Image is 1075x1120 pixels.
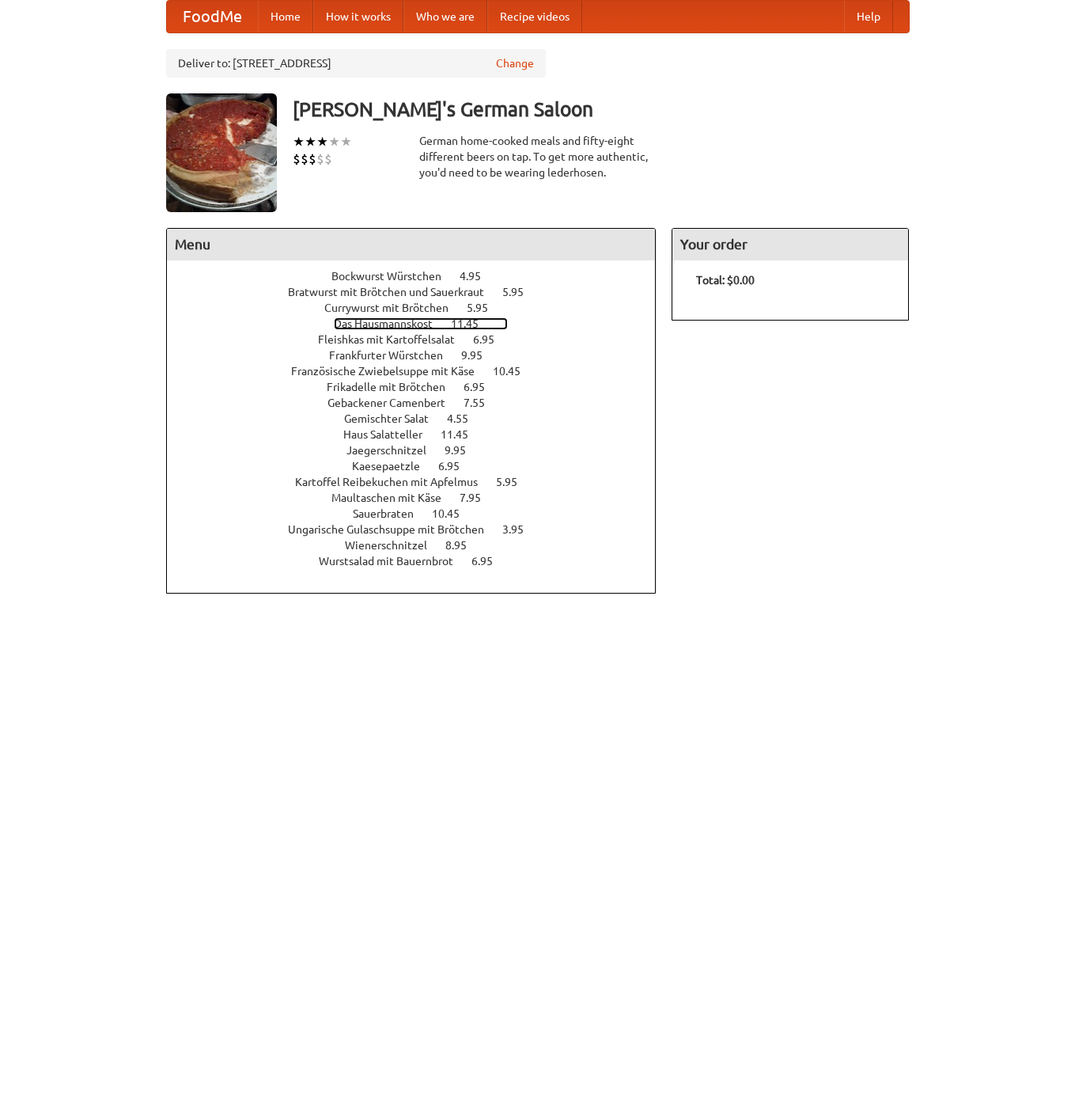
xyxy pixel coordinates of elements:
a: Haus Salatteller 11.45 [343,428,498,441]
span: Gemischter Salat [344,412,445,425]
span: Maultaschen mit Käse [331,492,457,504]
li: ★ [340,133,352,150]
span: Gebackener Camenbert [327,397,461,409]
div: Deliver to: [STREET_ADDRESS] [166,49,546,78]
span: 6.95 [464,381,501,393]
span: 7.95 [460,492,497,504]
a: Kaesepaetzle 6.95 [352,460,489,473]
li: $ [324,150,332,168]
a: Sauerbraten 10.45 [353,507,489,520]
span: 4.55 [447,412,484,425]
span: 7.55 [464,397,501,409]
a: Jaegerschnitzel 9.95 [346,444,495,457]
span: Frankfurter Würstchen [329,349,459,362]
li: $ [301,150,308,168]
span: Französische Zwiebelsuppe mit Käse [291,365,490,378]
span: 10.45 [493,365,536,378]
a: Who we are [403,1,487,32]
a: Recipe videos [487,1,582,32]
a: Bratwurst mit Brötchen und Sauerkraut 5.95 [288,286,553,298]
span: 11.45 [441,428,484,441]
span: 6.95 [471,555,509,568]
li: ★ [305,133,316,150]
a: Maultaschen mit Käse 7.95 [331,492,510,504]
a: Kartoffel Reibekuchen mit Apfelmus 5.95 [295,476,547,488]
span: 5.95 [467,302,504,314]
a: Bockwurst Würstchen 4.95 [331,270,510,283]
span: Das Hausmannskost [334,317,449,330]
span: 11.45 [451,317,494,330]
span: Wienerschnitzel [345,539,443,552]
li: $ [293,150,301,168]
span: Ungarische Gulaschsuppe mit Brötchen [288,523,500,536]
b: Total: $0.00 [696,274,755,287]
a: Gebackener Camenbert 7.55 [327,397,514,409]
a: Fleishkas mit Kartoffelsalat 6.95 [318,333,524,346]
div: German home-cooked meals and fifty-eight different beers on tap. To get more authentic, you'd nee... [419,133,657,180]
span: Bockwurst Würstchen [331,270,457,283]
span: Haus Salatteller [343,428,438,441]
a: Wienerschnitzel 8.95 [345,539,496,552]
span: Currywurst mit Brötchen [324,302,464,314]
li: ★ [293,133,305,150]
span: Sauerbraten [353,507,430,520]
li: ★ [316,133,328,150]
a: Currywurst mit Brötchen 5.95 [324,302,517,314]
span: Kartoffel Reibekuchen mit Apfelmus [295,476,494,488]
span: Jaegerschnitzel [346,444,442,457]
a: How it works [313,1,403,32]
a: Frikadelle mit Brötchen 6.95 [327,381,514,393]
a: Change [496,55,534,71]
li: $ [316,150,324,168]
span: 4.95 [460,270,497,283]
img: angular.jpg [166,93,277,212]
span: 8.95 [445,539,483,552]
span: 9.95 [445,444,482,457]
h4: Your order [672,229,908,260]
span: 6.95 [473,333,510,346]
span: Bratwurst mit Brötchen und Sauerkraut [288,286,500,298]
a: Das Hausmannskost 11.45 [334,317,508,330]
a: FoodMe [167,1,258,32]
span: Frikadelle mit Brötchen [327,381,461,393]
li: $ [308,150,316,168]
a: Gemischter Salat 4.55 [344,412,498,425]
h3: [PERSON_NAME]'s German Saloon [293,93,910,125]
span: 6.95 [438,460,475,473]
span: 3.95 [502,523,539,536]
a: Home [258,1,313,32]
span: 5.95 [502,286,539,298]
span: Wurstsalad mit Bauernbrot [319,555,469,568]
span: Kaesepaetzle [352,460,436,473]
li: ★ [328,133,340,150]
a: Wurstsalad mit Bauernbrot 6.95 [319,555,522,568]
a: Frankfurter Würstchen 9.95 [329,349,512,362]
h4: Menu [167,229,656,260]
a: Help [844,1,893,32]
span: Fleishkas mit Kartoffelsalat [318,333,471,346]
a: Französische Zwiebelsuppe mit Käse 10.45 [291,365,550,378]
span: 5.95 [496,476,533,488]
a: Ungarische Gulaschsuppe mit Brötchen 3.95 [288,523,553,536]
span: 9.95 [461,349,498,362]
span: 10.45 [432,507,475,520]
